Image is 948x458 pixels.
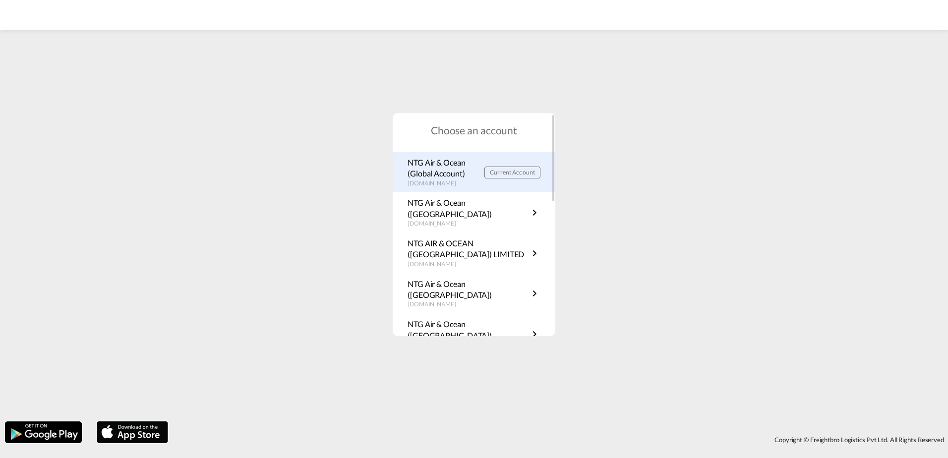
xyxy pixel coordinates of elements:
[529,247,540,259] md-icon: icon-chevron-right
[408,238,540,269] a: NTG AIR & OCEAN ([GEOGRAPHIC_DATA]) LIMITED[DOMAIN_NAME]
[529,328,540,340] md-icon: icon-chevron-right
[173,431,948,448] div: Copyright © Freightbro Logistics Pvt Ltd. All Rights Reserved
[408,260,529,269] p: [DOMAIN_NAME]
[529,287,540,299] md-icon: icon-chevron-right
[408,238,529,260] p: NTG AIR & OCEAN ([GEOGRAPHIC_DATA]) LIMITED
[408,279,529,301] p: NTG Air & Ocean ([GEOGRAPHIC_DATA])
[408,157,484,179] p: NTG Air & Ocean (Global Account)
[484,167,540,178] button: Current Account
[490,169,535,176] span: Current Account
[408,157,540,188] a: NTG Air & Ocean (Global Account)[DOMAIN_NAME] Current Account
[408,279,540,309] a: NTG Air & Ocean ([GEOGRAPHIC_DATA])[DOMAIN_NAME]
[408,319,529,341] p: NTG Air & Ocean ([GEOGRAPHIC_DATA])
[529,207,540,219] md-icon: icon-chevron-right
[408,319,540,349] a: NTG Air & Ocean ([GEOGRAPHIC_DATA])[DOMAIN_NAME]
[408,179,484,188] p: [DOMAIN_NAME]
[408,300,529,309] p: [DOMAIN_NAME]
[408,197,529,220] p: NTG Air & Ocean ([GEOGRAPHIC_DATA])
[4,420,83,444] img: google.png
[408,220,529,228] p: [DOMAIN_NAME]
[408,197,540,228] a: NTG Air & Ocean ([GEOGRAPHIC_DATA])[DOMAIN_NAME]
[96,420,169,444] img: apple.png
[393,123,555,137] h1: Choose an account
